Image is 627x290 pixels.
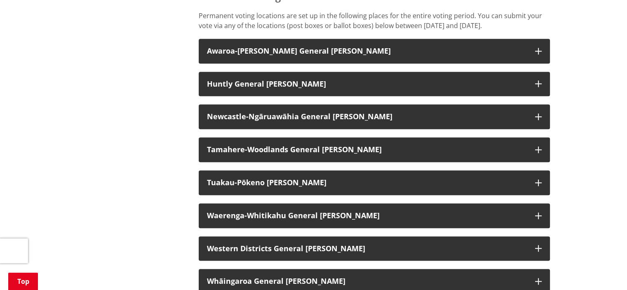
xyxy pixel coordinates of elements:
[207,80,527,88] h3: Huntly General [PERSON_NAME]
[199,11,550,31] p: Permanent voting locations are set up in the following places for the entire voting period. You c...
[207,179,527,187] h3: Tuakau-Pōkeno [PERSON_NAME]
[199,39,550,64] button: Awaroa-[PERSON_NAME] General [PERSON_NAME]
[207,47,527,55] h3: Awaroa-[PERSON_NAME] General [PERSON_NAME]
[199,170,550,195] button: Tuakau-Pōkeno [PERSON_NAME]
[207,276,345,286] strong: Whāingaroa General [PERSON_NAME]
[8,273,38,290] a: Top
[207,243,365,253] strong: Western Districts General [PERSON_NAME]
[207,144,382,154] strong: Tamahere-Woodlands General [PERSON_NAME]
[199,104,550,129] button: Newcastle-Ngāruawāhia General [PERSON_NAME]
[207,111,392,121] strong: Newcastle-Ngāruawāhia General [PERSON_NAME]
[199,72,550,97] button: Huntly General [PERSON_NAME]
[199,236,550,261] button: Western Districts General [PERSON_NAME]
[589,255,619,285] iframe: Messenger Launcher
[199,203,550,228] button: Waerenga-Whitikahu General [PERSON_NAME]
[199,137,550,162] button: Tamahere-Woodlands General [PERSON_NAME]
[207,210,380,220] strong: Waerenga-Whitikahu General [PERSON_NAME]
